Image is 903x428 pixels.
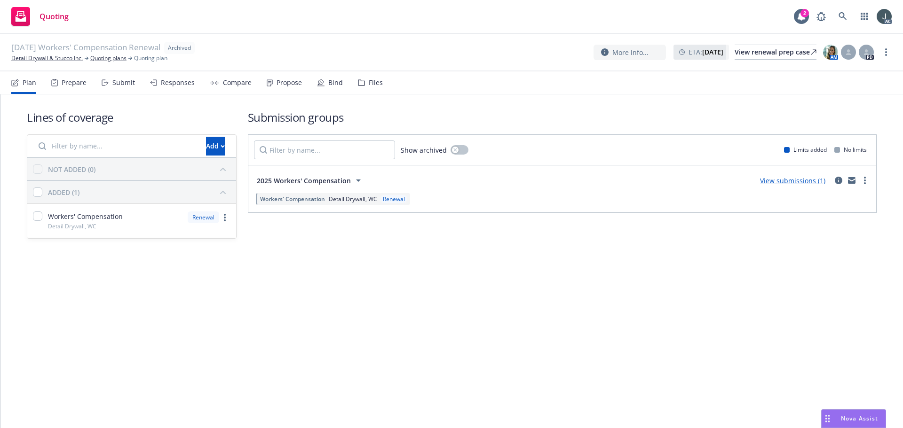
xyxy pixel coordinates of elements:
h1: Submission groups [248,109,877,125]
button: NOT ADDED (0) [48,162,230,177]
span: Detail Drywall, WC [329,195,377,203]
span: More info... [612,47,649,57]
div: Renewal [381,195,407,203]
button: ADDED (1) [48,185,230,200]
span: Workers' Compensation [48,211,123,221]
div: View renewal prep case [735,45,816,59]
a: View submissions (1) [760,176,825,185]
span: Show archived [401,145,447,155]
button: 2025 Workers' Compensation [254,171,367,190]
div: ADDED (1) [48,187,79,197]
a: more [880,47,892,58]
img: photo [823,45,838,60]
a: Switch app [855,7,874,26]
span: ETA : [689,47,723,57]
div: Compare [223,79,252,86]
button: More info... [594,45,666,60]
a: circleInformation [833,175,844,186]
div: Drag to move [822,410,833,428]
a: more [859,175,871,186]
input: Filter by name... [254,140,395,159]
strong: [DATE] [702,47,723,56]
div: NOT ADDED (0) [48,164,95,174]
a: Quoting [8,3,72,30]
div: Add [206,137,225,155]
a: Detail Drywall & Stucco Inc. [11,54,83,62]
span: 2025 Workers' Compensation [257,176,351,186]
span: Workers' Compensation [260,195,325,203]
span: Detail Drywall, WC [48,222,96,230]
div: 2 [800,9,809,17]
div: No limits [834,146,867,154]
div: Prepare [62,79,87,86]
a: Quoting plans [90,54,127,62]
h1: Lines of coverage [27,109,237,125]
div: Limits added [784,146,827,154]
img: photo [877,9,892,24]
a: Report a Bug [812,7,831,26]
span: Quoting [40,13,69,20]
div: Plan [23,79,36,86]
input: Filter by name... [33,137,200,156]
span: [DATE] Workers' Compensation Renewal [11,42,160,54]
span: Archived [168,44,191,52]
div: Submit [112,79,135,86]
button: Nova Assist [821,409,886,428]
div: Renewal [188,211,219,223]
a: mail [846,175,857,186]
div: Files [369,79,383,86]
button: Add [206,137,225,156]
a: more [219,212,230,223]
div: Propose [277,79,302,86]
a: Search [833,7,852,26]
div: Responses [161,79,195,86]
div: Bind [328,79,343,86]
a: View renewal prep case [735,45,816,60]
span: Nova Assist [841,414,878,422]
span: Quoting plan [134,54,167,62]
